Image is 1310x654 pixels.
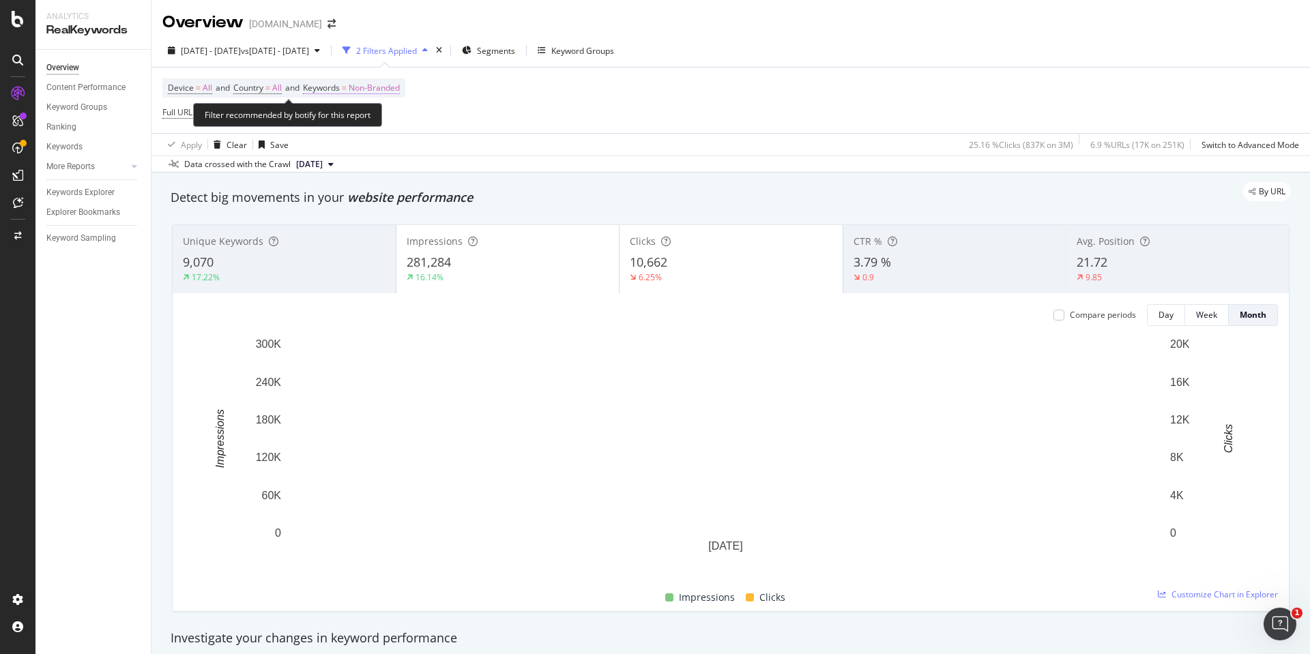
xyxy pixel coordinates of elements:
[1171,589,1278,600] span: Customize Chart in Explorer
[162,11,244,34] div: Overview
[1077,254,1107,270] span: 21.72
[969,139,1073,151] div: 25.16 % Clicks ( 837K on 3M )
[303,82,340,93] span: Keywords
[291,156,339,173] button: [DATE]
[46,23,140,38] div: RealKeywords
[162,134,202,155] button: Apply
[249,17,322,31] div: [DOMAIN_NAME]
[46,231,116,246] div: Keyword Sampling
[349,78,400,98] span: Non-Branded
[1170,414,1190,426] text: 12K
[1264,608,1296,640] iframe: Intercom live chat
[181,139,202,151] div: Apply
[551,45,614,57] div: Keyword Groups
[296,158,323,170] span: 2025 Sep. 6th
[1292,608,1302,619] span: 1
[285,82,300,93] span: and
[708,540,742,552] text: [DATE]
[433,44,445,57] div: times
[214,409,226,468] text: Impressions
[1090,139,1184,151] div: 6.9 % URLs ( 17K on 251K )
[1240,309,1266,321] div: Month
[1170,451,1184,463] text: 8K
[183,254,214,270] span: 9,070
[46,205,141,220] a: Explorer Bookmarks
[477,45,515,57] span: Segments
[46,231,141,246] a: Keyword Sampling
[679,589,735,606] span: Impressions
[46,185,115,200] div: Keywords Explorer
[162,106,192,118] span: Full URL
[1086,271,1102,283] div: 9.85
[1170,338,1190,350] text: 20K
[46,61,141,75] a: Overview
[337,40,433,61] button: 2 Filters Applied
[46,140,141,154] a: Keywords
[46,205,120,220] div: Explorer Bookmarks
[1202,139,1299,151] div: Switch to Advanced Mode
[532,40,620,61] button: Keyword Groups
[203,78,212,98] span: All
[192,271,220,283] div: 17.22%
[233,82,263,93] span: Country
[1185,304,1229,326] button: Week
[256,376,282,387] text: 240K
[407,254,451,270] span: 281,284
[1070,309,1136,321] div: Compare periods
[854,254,891,270] span: 3.79 %
[639,271,662,283] div: 6.25%
[1147,304,1185,326] button: Day
[1159,309,1174,321] div: Day
[270,139,289,151] div: Save
[356,45,417,57] div: 2 Filters Applied
[265,82,270,93] span: =
[46,100,141,115] a: Keyword Groups
[46,160,128,174] a: More Reports
[183,235,263,248] span: Unique Keywords
[1196,309,1217,321] div: Week
[1170,527,1176,539] text: 0
[1170,376,1190,387] text: 16K
[46,185,141,200] a: Keywords Explorer
[256,338,282,350] text: 300K
[416,271,443,283] div: 16.14%
[46,160,95,174] div: More Reports
[854,235,882,248] span: CTR %
[630,235,656,248] span: Clicks
[184,158,291,170] div: Data crossed with the Crawl
[262,490,282,501] text: 60K
[253,134,289,155] button: Save
[1170,490,1184,501] text: 4K
[168,82,194,93] span: Device
[46,11,140,23] div: Analytics
[456,40,521,61] button: Segments
[184,337,1268,574] svg: A chart.
[342,82,347,93] span: =
[46,120,141,134] a: Ranking
[193,103,382,127] div: Filter recommended by botify for this report
[256,414,282,426] text: 180K
[196,82,201,93] span: =
[227,139,247,151] div: Clear
[759,589,785,606] span: Clicks
[171,629,1291,647] div: Investigate your changes in keyword performance
[1243,182,1291,201] div: legacy label
[46,120,76,134] div: Ranking
[1229,304,1278,326] button: Month
[1223,424,1234,454] text: Clicks
[327,19,336,29] div: arrow-right-arrow-left
[630,254,667,270] span: 10,662
[272,78,282,98] span: All
[181,45,241,57] span: [DATE] - [DATE]
[208,134,247,155] button: Clear
[241,45,309,57] span: vs [DATE] - [DATE]
[46,80,126,95] div: Content Performance
[46,61,79,75] div: Overview
[275,527,281,539] text: 0
[1196,134,1299,155] button: Switch to Advanced Mode
[862,271,874,283] div: 0.9
[1259,188,1285,196] span: By URL
[216,82,230,93] span: and
[46,100,107,115] div: Keyword Groups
